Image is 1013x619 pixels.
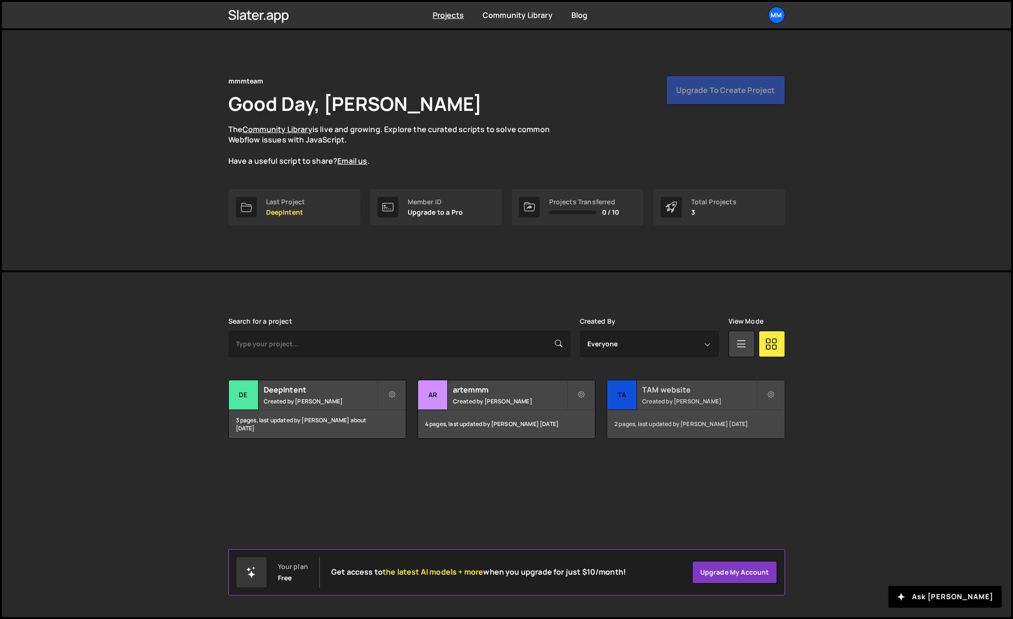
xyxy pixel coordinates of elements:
[691,209,737,216] p: 3
[408,209,463,216] p: Upgrade to a Pro
[331,568,626,577] h2: Get access to when you upgrade for just $10/month!
[418,410,595,438] div: 4 pages, last updated by [PERSON_NAME] [DATE]
[266,209,305,216] p: DeepIntent
[264,397,377,405] small: Created by [PERSON_NAME]
[602,209,620,216] span: 0 / 10
[483,10,553,20] a: Community Library
[229,410,406,438] div: 3 pages, last updated by [PERSON_NAME] about [DATE]
[433,10,464,20] a: Projects
[337,156,367,166] a: Email us
[228,124,568,167] p: The is live and growing. Explore the curated scripts to solve common Webflow issues with JavaScri...
[642,385,756,395] h2: TAM website
[549,198,620,206] div: Projects Transferred
[691,198,737,206] div: Total Projects
[888,586,1002,608] button: Ask [PERSON_NAME]
[278,574,292,582] div: Free
[692,561,777,584] a: Upgrade my account
[607,410,784,438] div: 2 pages, last updated by [PERSON_NAME] [DATE]
[418,380,448,410] div: ar
[642,397,756,405] small: Created by [PERSON_NAME]
[228,318,292,325] label: Search for a project
[607,380,637,410] div: TA
[768,7,785,24] a: mm
[607,380,785,439] a: TA TAM website Created by [PERSON_NAME] 2 pages, last updated by [PERSON_NAME] [DATE]
[229,380,259,410] div: De
[580,318,616,325] label: Created By
[383,567,483,577] span: the latest AI models + more
[728,318,763,325] label: View Mode
[453,397,567,405] small: Created by [PERSON_NAME]
[228,75,264,87] div: mmmteam
[418,380,595,439] a: ar artemmm Created by [PERSON_NAME] 4 pages, last updated by [PERSON_NAME] [DATE]
[264,385,377,395] h2: DeepIntent
[228,380,406,439] a: De DeepIntent Created by [PERSON_NAME] 3 pages, last updated by [PERSON_NAME] about [DATE]
[571,10,588,20] a: Blog
[228,189,360,225] a: Last Project DeepIntent
[408,198,463,206] div: Member ID
[278,563,308,570] div: Your plan
[453,385,567,395] h2: artemmm
[243,124,312,134] a: Community Library
[266,198,305,206] div: Last Project
[228,91,482,117] h1: Good Day, [PERSON_NAME]
[228,331,570,357] input: Type your project...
